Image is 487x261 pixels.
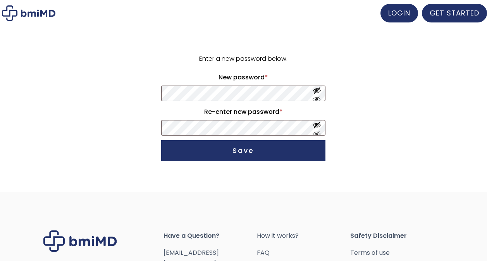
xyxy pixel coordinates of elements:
span: GET STARTED [430,8,479,18]
span: Have a Question? [163,230,257,241]
a: LOGIN [380,4,418,22]
span: LOGIN [388,8,410,18]
img: My account [2,5,55,21]
img: Brand Logo [43,230,117,252]
a: How it works? [257,230,350,241]
a: Terms of use [350,247,444,258]
a: FAQ [257,247,350,258]
p: Enter a new password below. [160,53,327,64]
label: Re-enter new password [161,106,325,118]
button: Show password [313,86,321,101]
button: Show password [313,121,321,135]
span: Safety Disclaimer [350,230,444,241]
label: New password [161,71,325,84]
button: Save [161,140,325,161]
a: GET STARTED [422,4,487,22]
